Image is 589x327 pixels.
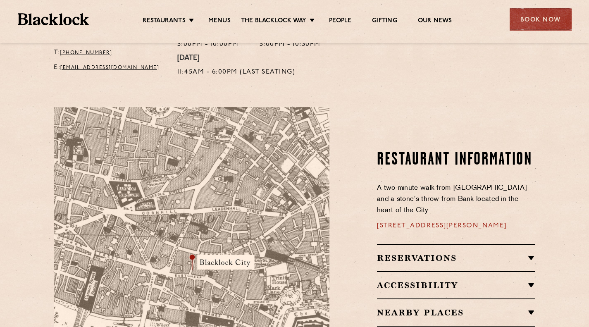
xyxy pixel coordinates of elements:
a: Menus [208,17,231,26]
a: Restaurants [143,17,186,26]
p: T: [54,48,165,58]
a: [EMAIL_ADDRESS][DOMAIN_NAME] [60,65,159,70]
p: E: [54,62,165,73]
a: [STREET_ADDRESS][PERSON_NAME] [377,222,507,229]
img: BL_Textured_Logo-footer-cropped.svg [18,13,89,25]
h4: [DATE] [177,54,296,63]
h2: Nearby Places [377,308,535,317]
p: 11:45am - 6:00pm (Last Seating) [177,67,296,78]
h2: Reservations [377,253,535,263]
a: People [329,17,351,26]
h2: Accessibility [377,280,535,290]
p: 5:00pm - 10:00pm [177,39,239,50]
p: A two-minute walk from [GEOGRAPHIC_DATA] and a stone’s throw from Bank located in the heart of th... [377,183,535,216]
h2: Restaurant Information [377,150,535,170]
div: Book Now [510,8,572,31]
a: Our News [418,17,452,26]
a: Gifting [372,17,397,26]
p: 5:00pm - 10:30pm [260,39,321,50]
a: The Blacklock Way [241,17,306,26]
a: [PHONE_NUMBER] [60,50,112,55]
